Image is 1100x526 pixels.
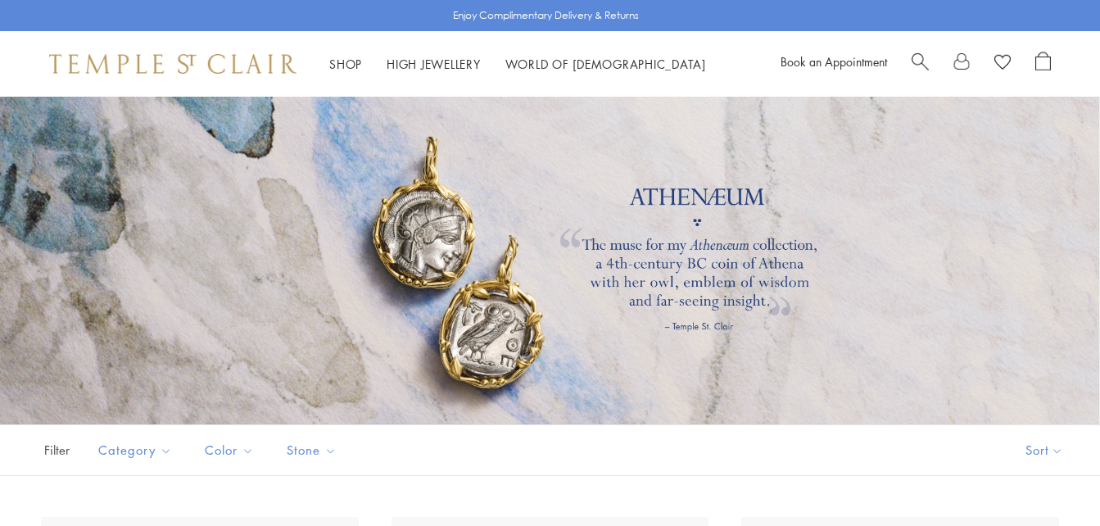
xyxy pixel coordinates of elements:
[989,425,1100,475] button: Show sort by
[329,56,362,72] a: ShopShop
[387,56,481,72] a: High JewelleryHigh Jewellery
[274,432,349,469] button: Stone
[1018,449,1084,510] iframe: Gorgias live chat messenger
[329,54,706,75] nav: Main navigation
[1035,52,1051,76] a: Open Shopping Bag
[781,53,887,70] a: Book an Appointment
[192,432,266,469] button: Color
[453,7,639,24] p: Enjoy Complimentary Delivery & Returns
[912,52,929,76] a: Search
[994,52,1011,76] a: View Wishlist
[278,440,349,460] span: Stone
[49,54,297,74] img: Temple St. Clair
[505,56,706,72] a: World of [DEMOGRAPHIC_DATA]World of [DEMOGRAPHIC_DATA]
[86,432,184,469] button: Category
[90,440,184,460] span: Category
[197,440,266,460] span: Color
